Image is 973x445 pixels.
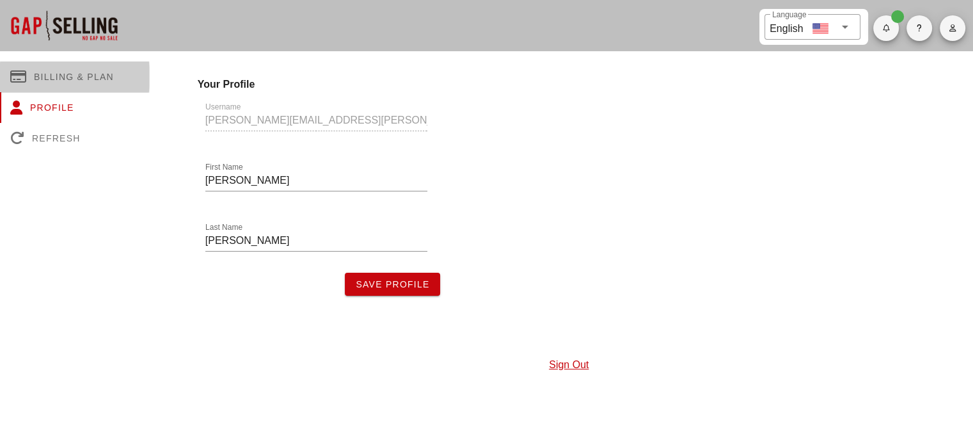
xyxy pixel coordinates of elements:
h4: Your Profile [198,77,940,92]
div: LanguageEnglish [764,14,860,40]
label: First Name [205,163,243,172]
div: English [770,18,803,36]
label: Username [205,102,241,112]
a: Sign Out [549,359,589,370]
label: Language [772,10,806,20]
span: Badge [891,10,904,23]
span: Save Profile [355,279,429,289]
button: Save Profile [345,273,439,296]
label: Last Name [205,223,242,232]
